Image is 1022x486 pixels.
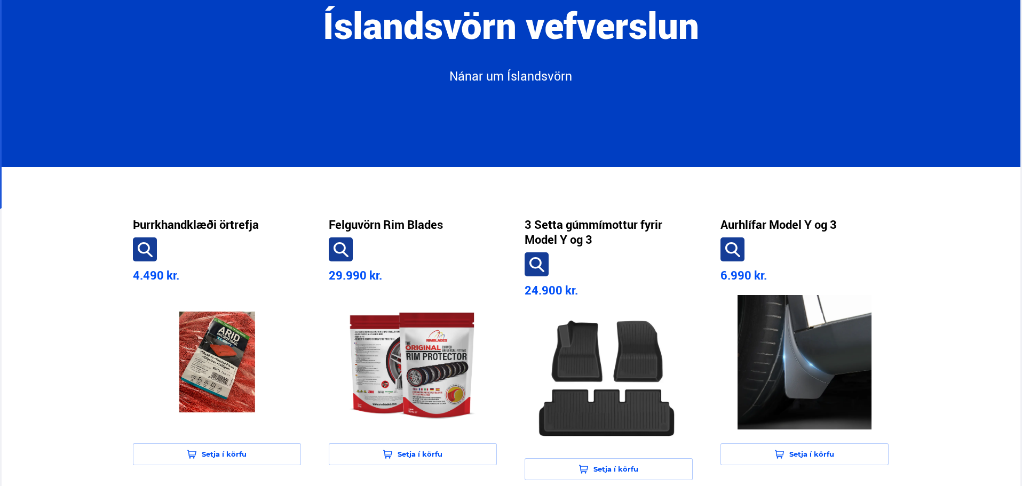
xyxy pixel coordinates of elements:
[329,443,497,465] button: Setja í körfu
[329,289,497,438] a: product-image-1
[525,304,693,453] a: product-image-2
[337,295,488,429] img: product-image-1
[720,267,767,283] span: 6.990 kr.
[729,295,880,429] img: product-image-3
[133,443,301,465] button: Setja í körfu
[525,217,693,247] a: 3 Setta gúmmímottur fyrir Model Y og 3
[221,5,801,68] h1: Íslandsvörn vefverslun
[525,458,693,480] button: Setja í körfu
[720,217,837,232] a: Aurhlífar Model Y og 3
[9,4,41,36] button: Opna LiveChat spjallviðmót
[329,267,382,283] span: 29.990 kr.
[133,289,301,438] a: product-image-0
[141,295,292,429] img: product-image-0
[533,310,684,444] img: product-image-2
[133,217,259,232] a: Þurrkhandklæði örtrefja
[279,68,743,94] a: Nánar um Íslandsvörn
[720,289,889,438] a: product-image-3
[329,217,443,232] a: Felguvörn Rim Blades
[720,443,889,465] button: Setja í körfu
[133,267,179,283] span: 4.490 kr.
[525,282,578,298] span: 24.900 kr.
